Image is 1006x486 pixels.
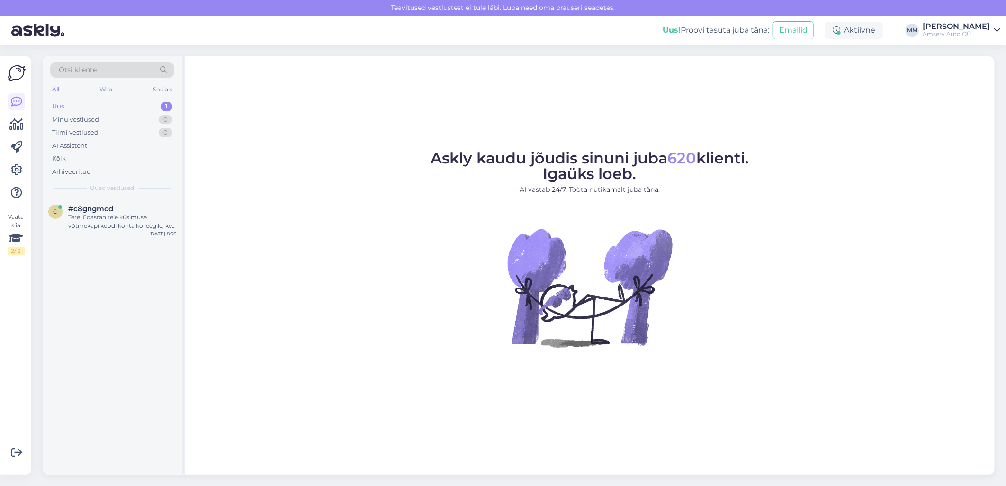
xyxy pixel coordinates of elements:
[151,83,174,96] div: Socials
[8,247,25,255] div: 2 / 3
[161,102,172,111] div: 1
[825,22,883,39] div: Aktiivne
[52,154,66,163] div: Kõik
[90,184,135,192] span: Uued vestlused
[159,115,172,125] div: 0
[52,128,99,137] div: Tiimi vestlused
[59,65,97,75] span: Otsi kliente
[159,128,172,137] div: 0
[663,26,681,35] b: Uus!
[52,141,87,151] div: AI Assistent
[906,24,919,37] div: MM
[8,213,25,255] div: Vaata siia
[923,30,990,38] div: Amserv Auto OÜ
[149,230,176,237] div: [DATE] 8:56
[98,83,115,96] div: Web
[667,149,696,167] span: 620
[431,149,749,183] span: Askly kaudu jõudis sinuni juba klienti. Igaüks loeb.
[52,167,91,177] div: Arhiveeritud
[431,185,749,195] p: AI vastab 24/7. Tööta nutikamalt juba täna.
[663,25,769,36] div: Proovi tasuta juba täna:
[50,83,61,96] div: All
[52,115,99,125] div: Minu vestlused
[54,208,58,215] span: c
[68,205,113,213] span: #c8gngmcd
[773,21,814,39] button: Emailid
[504,202,675,373] img: No Chat active
[68,213,176,230] div: Tere! Edastan teie küsimuse võtmekapi koodi kohta kolleegile, kes saab teid selles osas aidata.
[923,23,990,30] div: [PERSON_NAME]
[52,102,64,111] div: Uus
[8,64,26,82] img: Askly Logo
[923,23,1000,38] a: [PERSON_NAME]Amserv Auto OÜ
